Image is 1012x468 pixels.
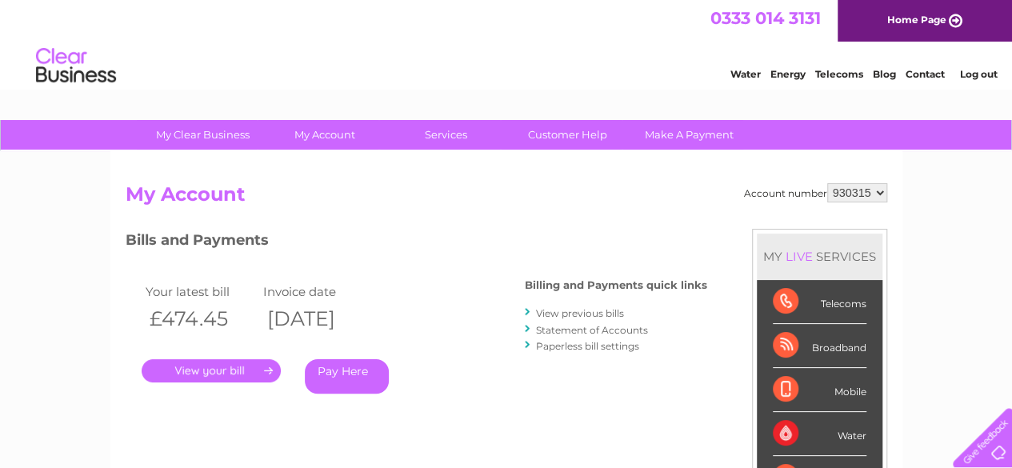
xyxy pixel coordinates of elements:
h2: My Account [126,183,887,214]
h3: Bills and Payments [126,229,707,257]
div: Telecoms [773,280,866,324]
td: Your latest bill [142,281,260,302]
a: Pay Here [305,359,389,394]
a: Statement of Accounts [536,324,648,336]
div: Water [773,412,866,456]
a: Telecoms [815,68,863,80]
a: Log out [959,68,997,80]
a: Make A Payment [623,120,755,150]
td: Invoice date [259,281,378,302]
a: Contact [906,68,945,80]
div: MY SERVICES [757,234,882,279]
a: My Account [258,120,390,150]
a: View previous bills [536,307,624,319]
div: Broadband [773,324,866,368]
div: Clear Business is a trading name of Verastar Limited (registered in [GEOGRAPHIC_DATA] No. 3667643... [129,9,885,78]
a: Energy [770,68,806,80]
a: My Clear Business [137,120,269,150]
div: Mobile [773,368,866,412]
a: Water [730,68,761,80]
a: 0333 014 3131 [710,8,821,28]
a: Blog [873,68,896,80]
img: logo.png [35,42,117,90]
a: Customer Help [502,120,634,150]
div: LIVE [782,249,816,264]
a: . [142,359,281,382]
a: Paperless bill settings [536,340,639,352]
a: Services [380,120,512,150]
th: [DATE] [259,302,378,335]
th: £474.45 [142,302,260,335]
h4: Billing and Payments quick links [525,279,707,291]
div: Account number [744,183,887,202]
